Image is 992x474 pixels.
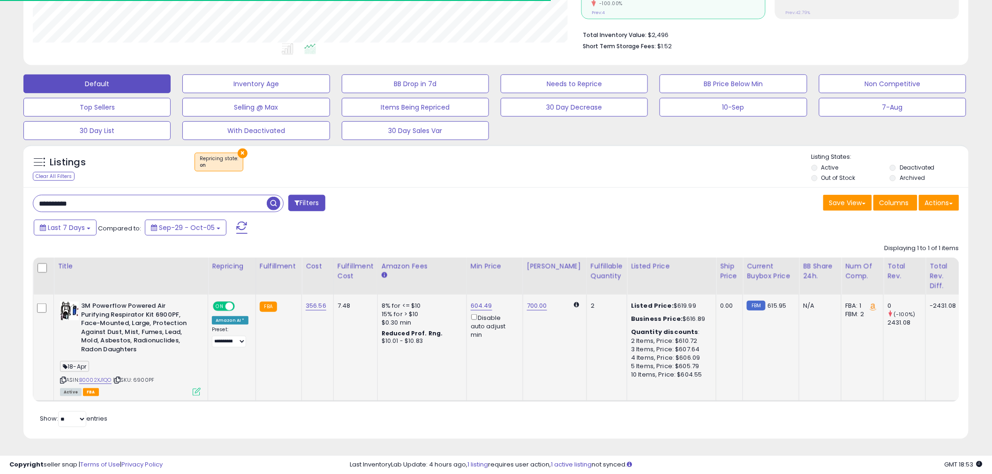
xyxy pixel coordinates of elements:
div: Total Rev. Diff. [930,261,959,291]
button: Sep-29 - Oct-05 [145,220,226,236]
label: Active [821,163,839,171]
div: Clear All Filters [33,172,75,181]
div: Total Rev. [887,261,922,281]
span: FBA [83,388,99,396]
span: 18-Apr [60,361,89,372]
div: on [200,162,238,169]
div: Current Buybox Price [747,261,795,281]
button: Last 7 Days [34,220,97,236]
small: Amazon Fees. [382,271,387,280]
strong: Copyright [9,460,44,469]
button: 30 Day Decrease [501,98,648,117]
div: $10.01 - $10.83 [382,337,459,345]
div: 0.00 [720,302,736,310]
a: B0002XJ1QO [79,376,112,384]
div: Repricing [212,261,252,271]
b: 3M Powerflow Powered Air Purifying Respirator Kit 6900PF, Face-Mounted, Large, Protection Against... [81,302,195,356]
button: Filters [288,195,325,211]
div: seller snap | | [9,460,163,469]
span: | SKU: 6900PF [113,376,154,384]
div: Min Price [471,261,519,271]
p: Listing States: [812,153,969,162]
div: -2431.08 [930,302,956,310]
div: Fulfillment [260,261,298,271]
small: (-100%) [894,311,916,318]
div: Disable auto adjust min [471,312,516,339]
div: ASIN: [60,302,201,395]
div: 2 Items, Price: $610.72 [631,337,709,345]
div: FBA: 1 [845,302,876,310]
button: With Deactivated [182,121,330,140]
a: Terms of Use [80,460,120,469]
div: Cost [306,261,330,271]
button: Needs to Reprice [501,74,648,93]
span: Columns [879,198,909,207]
div: Fulfillable Quantity [591,261,623,281]
span: Compared to: [98,224,141,233]
button: 10-Sep [660,98,807,117]
small: Prev: 4 [592,10,605,15]
button: Columns [873,195,917,211]
a: 356.56 [306,301,326,311]
div: 2431.08 [887,318,925,327]
div: : [631,328,709,336]
div: BB Share 24h. [803,261,837,281]
div: [PERSON_NAME] [527,261,583,271]
b: Reduced Prof. Rng. [382,329,443,337]
div: 0 [887,302,925,310]
span: $1.52 [657,42,672,51]
a: 1 listing [468,460,488,469]
button: 7-Aug [819,98,966,117]
div: Fulfillment Cost [338,261,374,281]
button: 30 Day Sales Var [342,121,489,140]
div: Title [58,261,204,271]
div: Listed Price [631,261,712,271]
button: Selling @ Max [182,98,330,117]
b: Quantity discounts [631,327,699,336]
button: Items Being Repriced [342,98,489,117]
div: 8% for <= $10 [382,302,459,310]
b: Short Term Storage Fees: [583,42,656,50]
h5: Listings [50,156,86,169]
div: 3 Items, Price: $607.64 [631,345,709,354]
div: Amazon AI * [212,316,248,325]
div: FBM: 2 [845,310,876,318]
button: BB Price Below Min [660,74,807,93]
li: $2,496 [583,29,952,40]
button: Top Sellers [23,98,171,117]
span: Show: entries [40,414,107,423]
div: $619.99 [631,302,709,310]
small: Prev: 42.79% [785,10,810,15]
div: 7.48 [338,302,370,310]
span: OFF [233,303,248,311]
span: Last 7 Days [48,223,85,232]
div: 2 [591,302,620,310]
div: N/A [803,302,834,310]
div: Num of Comp. [845,261,879,281]
label: Archived [900,174,925,182]
a: 1 active listing [551,460,592,469]
div: 15% for > $10 [382,310,459,318]
b: Business Price: [631,314,683,323]
button: 30 Day List [23,121,171,140]
button: Non Competitive [819,74,966,93]
button: Inventory Age [182,74,330,93]
button: × [238,148,248,158]
div: Last InventoryLab Update: 4 hours ago, requires user action, not synced. [350,460,983,469]
small: FBM [747,301,765,311]
label: Out of Stock [821,174,856,182]
small: FBA [260,302,277,312]
div: $616.89 [631,315,709,323]
img: 51XJI8GEV0L._SL40_.jpg [60,302,79,320]
div: $0.30 min [382,318,459,327]
span: ON [214,303,225,311]
span: Sep-29 - Oct-05 [159,223,215,232]
b: Listed Price: [631,301,674,310]
span: 615.95 [768,301,787,310]
span: All listings currently available for purchase on Amazon [60,388,82,396]
a: Privacy Policy [121,460,163,469]
a: 604.49 [471,301,492,311]
div: Ship Price [720,261,739,281]
div: 5 Items, Price: $605.79 [631,362,709,370]
div: Amazon Fees [382,261,463,271]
